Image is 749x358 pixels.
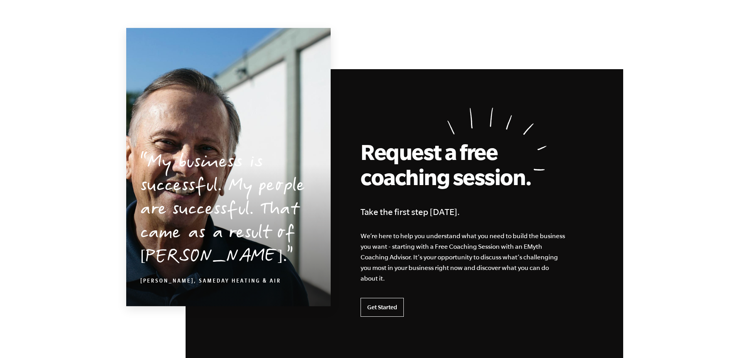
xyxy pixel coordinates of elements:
[140,152,316,270] p: My business is successful. My people are successful. That came as a result of [PERSON_NAME].
[361,231,566,284] p: We’re here to help you understand what you need to build the business you want - starting with a ...
[361,205,581,219] h4: Take the first step [DATE].
[140,279,281,285] cite: [PERSON_NAME], SameDay Heating & Air
[361,139,537,189] h2: Request a free coaching session.
[710,320,749,358] iframe: Chat Widget
[361,298,404,317] a: Get Started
